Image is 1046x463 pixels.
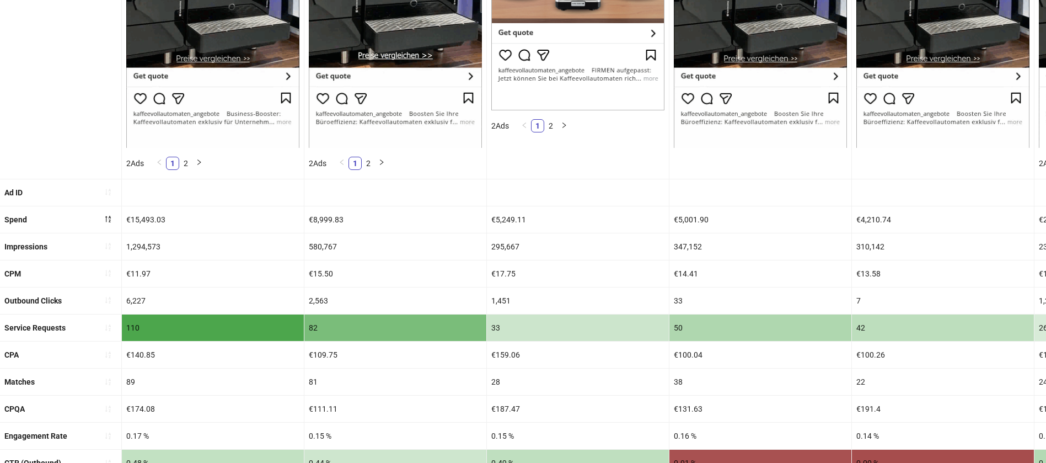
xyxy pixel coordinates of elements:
div: €11.97 [122,260,304,287]
b: Ad ID [4,188,23,197]
span: right [561,122,567,129]
div: 50 [669,315,851,341]
span: sort-ascending [104,296,112,304]
span: sort-ascending [104,242,112,250]
span: left [521,122,528,129]
button: left [518,119,531,132]
b: Spend [4,215,27,224]
li: Next Page [557,119,571,132]
div: €5,001.90 [669,206,851,233]
span: sort-descending [104,215,112,223]
div: 81 [304,369,486,395]
b: Impressions [4,242,47,251]
b: CPQA [4,405,25,413]
div: €100.04 [669,342,851,368]
div: 0.15 % [304,423,486,449]
div: 310,142 [852,233,1034,260]
div: 347,152 [669,233,851,260]
b: Matches [4,377,35,386]
b: CPM [4,269,21,278]
div: 0.15 % [487,423,669,449]
a: 2 [362,157,374,169]
div: €191.4 [852,396,1034,422]
li: Previous Page [335,157,348,170]
button: right [557,119,571,132]
div: €174.08 [122,396,304,422]
div: €14.41 [669,260,851,287]
span: 2 Ads [309,159,326,168]
div: €15.50 [304,260,486,287]
li: 2 [179,157,192,170]
span: left [339,159,345,166]
div: 2,563 [304,288,486,314]
b: Outbound Clicks [4,296,62,305]
div: 110 [122,315,304,341]
span: 2 Ads [126,159,144,168]
div: €187.47 [487,396,669,422]
div: 33 [487,315,669,341]
div: 22 [852,369,1034,395]
span: sort-ascending [104,324,112,332]
button: left [153,157,166,170]
button: right [375,157,388,170]
li: Previous Page [518,119,531,132]
div: 28 [487,369,669,395]
div: €15,493.03 [122,206,304,233]
li: Next Page [192,157,206,170]
a: 1 [349,157,361,169]
div: 0.14 % [852,423,1034,449]
div: 1,451 [487,288,669,314]
div: €109.75 [304,342,486,368]
div: €5,249.11 [487,206,669,233]
button: left [335,157,348,170]
b: Engagement Rate [4,432,67,440]
div: 295,667 [487,233,669,260]
span: sort-ascending [104,405,112,413]
b: Service Requests [4,323,66,332]
div: 82 [304,315,486,341]
span: right [378,159,385,166]
li: 2 [362,157,375,170]
li: Previous Page [153,157,166,170]
div: 6,227 [122,288,304,314]
div: 1,294,573 [122,233,304,260]
div: €159.06 [487,342,669,368]
div: 580,767 [304,233,486,260]
li: 1 [348,157,362,170]
span: sort-ascending [104,378,112,386]
span: sort-ascending [104,269,112,277]
a: 2 [545,120,557,132]
div: €13.58 [852,260,1034,287]
li: 1 [166,157,179,170]
a: 1 [167,157,179,169]
div: €4,210.74 [852,206,1034,233]
li: 1 [531,119,544,132]
div: 42 [852,315,1034,341]
div: €131.63 [669,396,851,422]
span: left [156,159,163,166]
button: right [192,157,206,170]
span: sort-ascending [104,351,112,359]
b: CPA [4,350,19,359]
span: sort-ascending [104,432,112,440]
div: €8,999.83 [304,206,486,233]
a: 2 [180,157,192,169]
span: right [196,159,202,166]
div: 0.17 % [122,423,304,449]
div: 0.16 % [669,423,851,449]
div: €140.85 [122,342,304,368]
span: sort-ascending [104,188,112,196]
div: €111.11 [304,396,486,422]
div: 7 [852,288,1034,314]
div: 33 [669,288,851,314]
div: €100.26 [852,342,1034,368]
span: 2 Ads [491,121,509,130]
a: 1 [532,120,544,132]
div: 89 [122,369,304,395]
div: 38 [669,369,851,395]
li: Next Page [375,157,388,170]
li: 2 [544,119,557,132]
div: €17.75 [487,260,669,287]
